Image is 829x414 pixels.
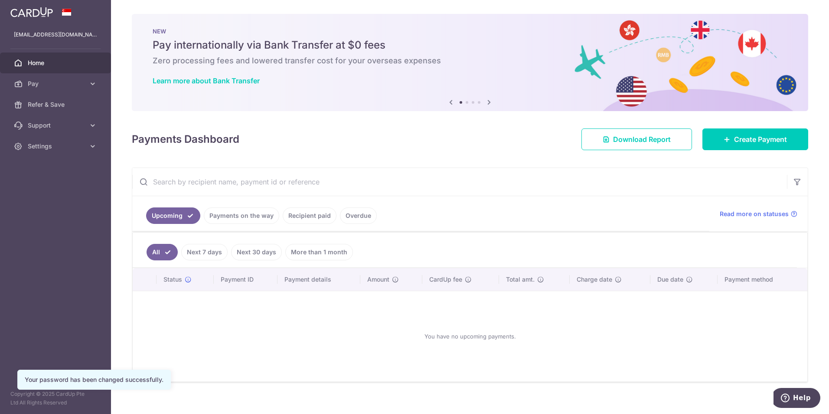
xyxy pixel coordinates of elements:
[277,268,360,291] th: Payment details
[28,121,85,130] span: Support
[577,275,612,284] span: Charge date
[340,207,377,224] a: Overdue
[506,275,535,284] span: Total amt.
[429,275,462,284] span: CardUp fee
[143,298,797,375] div: You have no upcoming payments.
[147,244,178,260] a: All
[146,207,200,224] a: Upcoming
[132,131,239,147] h4: Payments Dashboard
[285,244,353,260] a: More than 1 month
[28,100,85,109] span: Refer & Save
[657,275,683,284] span: Due date
[28,79,85,88] span: Pay
[132,168,787,196] input: Search by recipient name, payment id or reference
[14,30,97,39] p: [EMAIL_ADDRESS][DOMAIN_NAME]
[153,76,260,85] a: Learn more about Bank Transfer
[367,275,389,284] span: Amount
[214,268,277,291] th: Payment ID
[132,14,808,111] img: Bank transfer banner
[613,134,671,145] span: Download Report
[153,38,787,52] h5: Pay internationally via Bank Transfer at $0 fees
[718,268,807,291] th: Payment method
[204,207,279,224] a: Payments on the way
[581,128,692,150] a: Download Report
[181,244,228,260] a: Next 7 days
[702,128,808,150] a: Create Payment
[283,207,336,224] a: Recipient paid
[720,210,789,218] span: Read more on statuses
[153,56,787,66] h6: Zero processing fees and lowered transfer cost for your overseas expenses
[774,388,820,410] iframe: Opens a widget where you can find more information
[734,134,787,145] span: Create Payment
[28,59,85,67] span: Home
[720,210,797,218] a: Read more on statuses
[153,28,787,35] p: NEW
[231,244,282,260] a: Next 30 days
[163,275,182,284] span: Status
[10,7,53,17] img: CardUp
[28,142,85,151] span: Settings
[25,375,163,384] div: Your password has been changed successfully.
